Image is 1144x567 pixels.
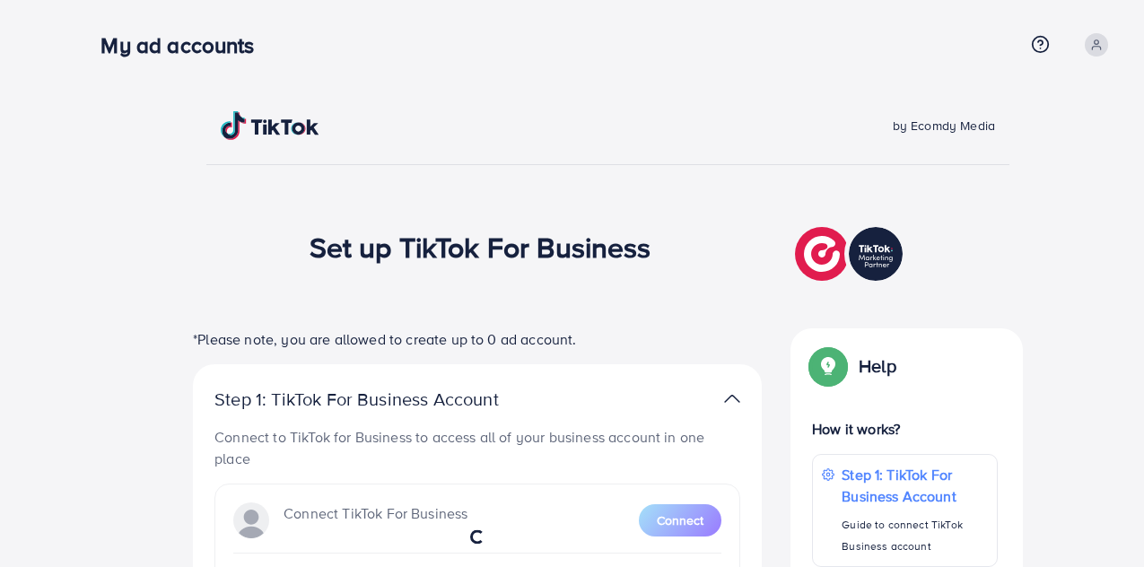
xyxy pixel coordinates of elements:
[795,222,907,285] img: TikTok partner
[193,328,762,350] p: *Please note, you are allowed to create up to 0 ad account.
[100,32,268,58] h3: My ad accounts
[893,117,995,135] span: by Ecomdy Media
[221,111,319,140] img: TikTok
[812,350,844,382] img: Popup guide
[842,464,988,507] p: Step 1: TikTok For Business Account
[859,355,896,377] p: Help
[812,418,998,440] p: How it works?
[214,388,555,410] p: Step 1: TikTok For Business Account
[842,514,988,557] p: Guide to connect TikTok Business account
[310,230,651,264] h1: Set up TikTok For Business
[724,386,740,412] img: TikTok partner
